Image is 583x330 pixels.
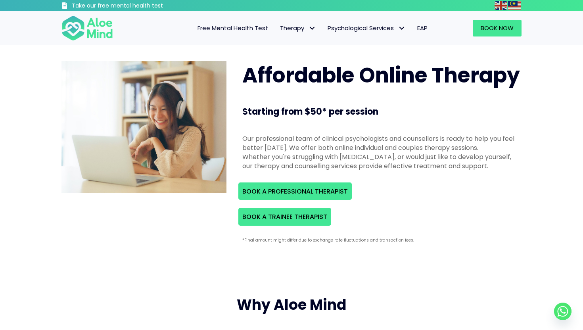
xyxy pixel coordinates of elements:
[417,24,428,32] span: EAP
[237,295,346,315] span: Why Aloe Mind
[481,24,514,32] span: Book Now
[242,238,522,244] p: *Final amount might differ due to exchange rate fluctuations and transaction fees.
[72,2,205,10] h3: Take our free mental health test
[322,20,411,36] a: Psychological ServicesPsychological Services: submenu
[328,24,405,32] span: Psychological Services
[242,152,522,171] div: Whether you're struggling with [MEDICAL_DATA], or would just like to develop yourself, our therap...
[396,23,407,34] span: Psychological Services: submenu
[473,20,522,36] a: Book Now
[508,1,522,10] a: Malay
[61,2,205,11] a: Take our free mental health test
[192,20,274,36] a: Free Mental Health Test
[238,182,352,200] a: BOOK A PROFESSIONAL THERAPIST
[274,20,322,36] a: TherapyTherapy: submenu
[306,23,318,34] span: Therapy: submenu
[411,20,433,36] a: EAP
[242,212,327,221] span: BOOK A TRAINEE THERAPIST
[495,1,508,10] a: English
[238,208,331,225] a: BOOK A TRAINEE THERAPIST
[198,24,268,32] span: Free Mental Health Test
[242,61,520,90] span: Affordable Online Therapy
[61,61,226,193] img: Online therapy
[495,1,507,10] img: en
[508,1,521,10] img: ms
[242,187,348,196] span: BOOK A PROFESSIONAL THERAPIST
[280,24,316,32] span: Therapy
[61,15,113,41] img: Aloe mind Logo
[242,134,522,152] div: Our professional team of clinical psychologists and counsellors is ready to help you feel better ...
[242,106,378,118] span: Starting from $50* per session
[123,20,433,36] nav: Menu
[554,303,571,320] a: Whatsapp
